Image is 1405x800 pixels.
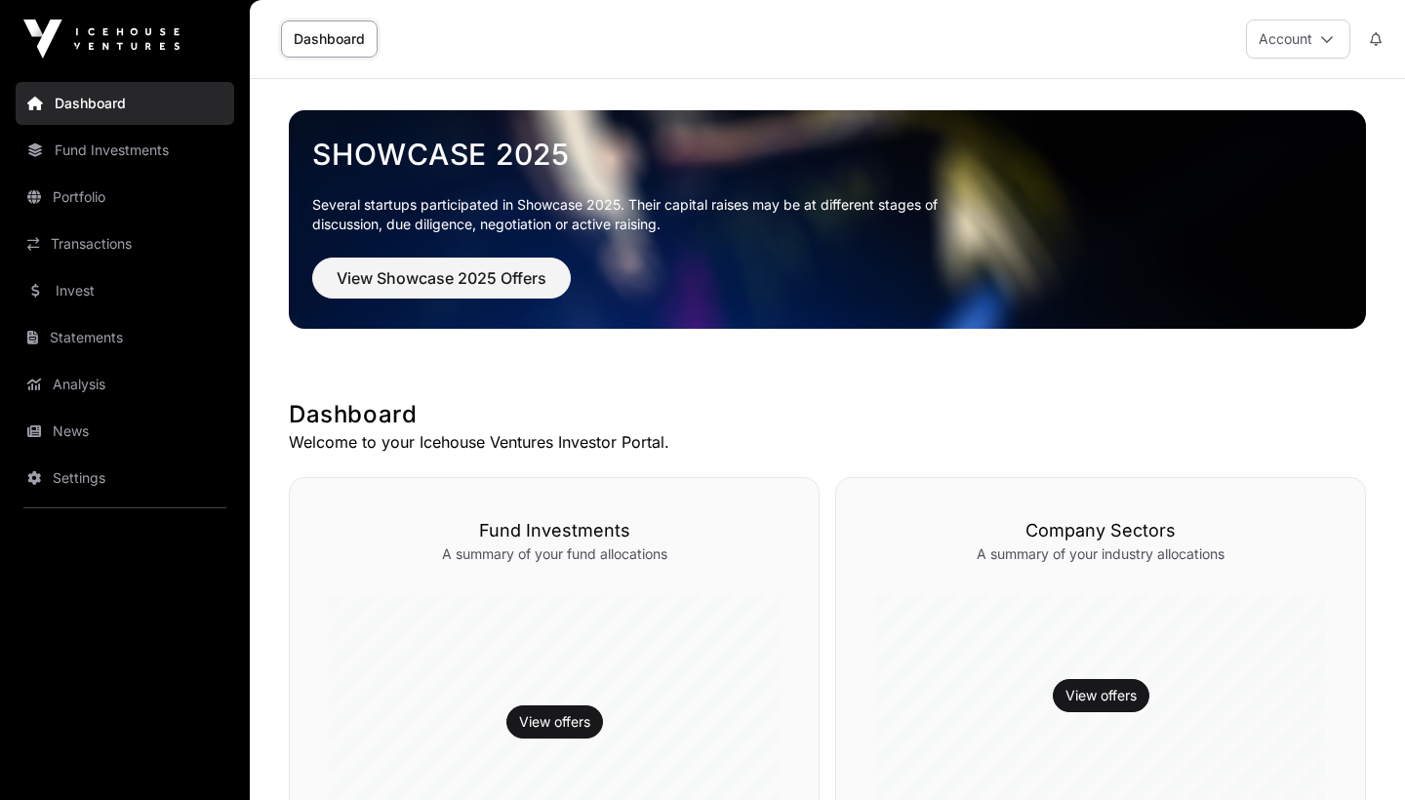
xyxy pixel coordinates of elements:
[875,544,1326,564] p: A summary of your industry allocations
[312,258,571,299] button: View Showcase 2025 Offers
[16,316,234,359] a: Statements
[16,410,234,453] a: News
[506,705,603,739] button: View offers
[1246,20,1350,59] button: Account
[312,277,571,297] a: View Showcase 2025 Offers
[329,517,780,544] h3: Fund Investments
[1307,706,1405,800] iframe: Chat Widget
[312,195,968,234] p: Several startups participated in Showcase 2025. Their capital raises may be at different stages o...
[289,110,1366,329] img: Showcase 2025
[23,20,180,59] img: Icehouse Ventures Logo
[281,20,378,58] a: Dashboard
[1053,679,1149,712] button: View offers
[875,517,1326,544] h3: Company Sectors
[16,176,234,219] a: Portfolio
[16,457,234,500] a: Settings
[289,399,1366,430] h1: Dashboard
[519,712,590,732] a: View offers
[1065,686,1137,705] a: View offers
[312,137,1343,172] a: Showcase 2025
[16,363,234,406] a: Analysis
[289,430,1366,454] p: Welcome to your Icehouse Ventures Investor Portal.
[1307,706,1405,800] div: Widget de chat
[16,82,234,125] a: Dashboard
[16,129,234,172] a: Fund Investments
[337,266,546,290] span: View Showcase 2025 Offers
[16,222,234,265] a: Transactions
[329,544,780,564] p: A summary of your fund allocations
[16,269,234,312] a: Invest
